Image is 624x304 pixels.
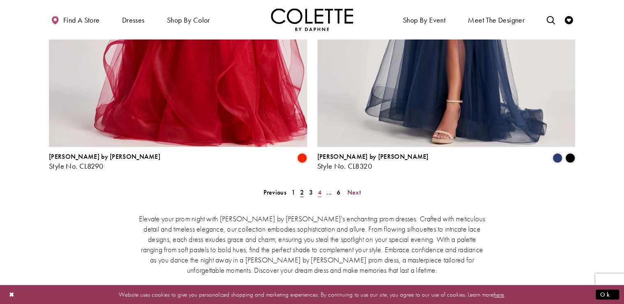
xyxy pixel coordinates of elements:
[289,186,298,198] a: 1
[344,186,363,198] a: Next Page
[306,186,315,198] a: 3
[563,8,575,31] a: Check Wishlist
[317,161,372,171] span: Style No. CL8320
[318,188,321,197] span: 4
[5,287,19,302] button: Close Dialog
[552,153,562,163] i: Navy Blue
[271,8,353,31] img: Colette by Daphne
[334,186,343,198] a: 6
[317,153,429,170] div: Colette by Daphne Style No. CL8320
[317,152,429,161] span: [PERSON_NAME] by [PERSON_NAME]
[315,186,324,198] a: 4
[324,186,334,198] a: ...
[401,8,448,31] span: Shop By Event
[545,8,557,31] a: Toggle search
[494,290,504,298] a: here
[326,188,332,197] span: ...
[49,8,102,31] a: Find a store
[63,16,100,24] span: Find a store
[122,16,145,24] span: Dresses
[49,153,160,170] div: Colette by Daphne Style No. CL8290
[120,8,147,31] span: Dresses
[271,8,353,31] a: Visit Home Page
[291,188,295,197] span: 1
[49,152,160,161] span: [PERSON_NAME] by [PERSON_NAME]
[596,289,619,299] button: Submit Dialog
[297,153,307,163] i: Scarlet
[347,188,361,197] span: Next
[49,161,103,171] span: Style No. CL8290
[59,289,565,300] p: Website uses cookies to give you personalized shopping and marketing experiences. By continuing t...
[468,16,525,24] span: Meet the designer
[263,188,286,197] span: Previous
[300,188,304,197] span: 2
[137,213,487,275] p: Elevate your prom night with [PERSON_NAME] by [PERSON_NAME]'s enchanting prom dresses. Crafted wi...
[261,186,289,198] a: Prev Page
[337,188,340,197] span: 6
[309,188,312,197] span: 3
[167,16,210,24] span: Shop by color
[403,16,446,24] span: Shop By Event
[165,8,212,31] span: Shop by color
[565,153,575,163] i: Black
[466,8,527,31] a: Meet the designer
[298,186,306,198] span: Current page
